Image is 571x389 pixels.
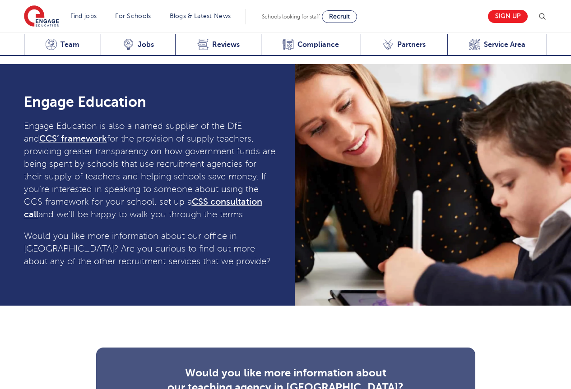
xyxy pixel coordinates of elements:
a: For Schools [115,13,151,19]
span: Recruit [329,13,350,20]
a: Service Area [447,34,548,56]
img: Engage Education [24,5,59,28]
span: Service Area [484,40,525,49]
span: Engage Education is also a named supplier of the DfE and [24,121,242,144]
a: Recruit [322,10,357,23]
span: Reviews [212,40,240,49]
a: Partners [361,34,447,56]
a: CCS’ framework [39,133,107,144]
strong: Engage Education [24,94,146,110]
span: Would you like more information about our office in [GEOGRAPHIC_DATA]? Are you curious to find ou... [24,231,270,266]
a: Jobs [101,34,175,56]
span: and we’ll be happy to walk you through the terms. [38,210,245,220]
span: Schools looking for staff [262,14,320,20]
span: Partners [397,40,426,49]
a: Team [24,34,101,56]
a: Compliance [261,34,361,56]
a: Sign up [488,10,528,23]
span: Jobs [138,40,154,49]
a: Blogs & Latest News [170,13,231,19]
a: Reviews [175,34,261,56]
span: Compliance [297,40,339,49]
a: Find jobs [70,13,97,19]
span: for the provision of supply teachers, providing greater transparency on how government funds are ... [24,134,275,207]
span: Team [60,40,79,49]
